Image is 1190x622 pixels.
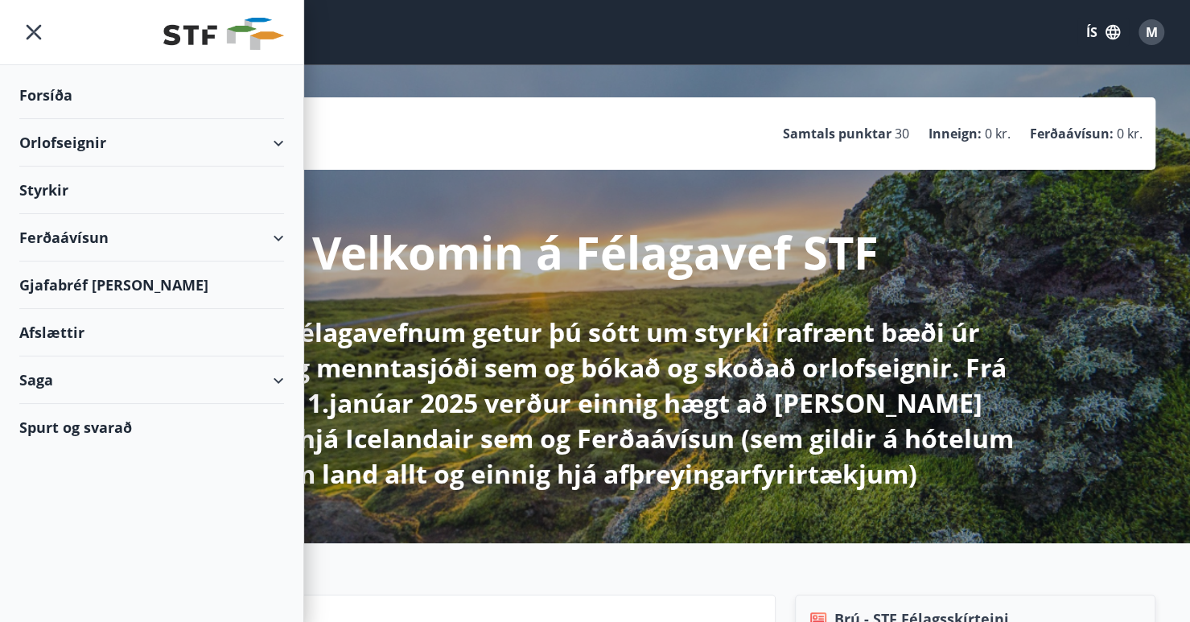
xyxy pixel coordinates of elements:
[19,72,284,119] div: Forsíða
[929,125,982,142] p: Inneign :
[19,309,284,356] div: Afslættir
[1077,18,1129,47] button: ÍS
[171,315,1020,492] p: Hér á Félagavefnum getur þú sótt um styrki rafrænt bæði úr sjúkra- og menntasjóði sem og bókað og...
[1146,23,1158,41] span: M
[1030,125,1114,142] p: Ferðaávísun :
[985,125,1011,142] span: 0 kr.
[19,18,48,47] button: menu
[312,221,879,282] p: Velkomin á Félagavef STF
[19,167,284,214] div: Styrkir
[19,119,284,167] div: Orlofseignir
[19,404,284,451] div: Spurt og svarað
[783,125,891,142] p: Samtals punktar
[19,214,284,262] div: Ferðaávísun
[895,125,909,142] span: 30
[1117,125,1143,142] span: 0 kr.
[19,262,284,309] div: Gjafabréf [PERSON_NAME]
[163,18,284,50] img: union_logo
[1132,13,1171,51] button: M
[19,356,284,404] div: Saga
